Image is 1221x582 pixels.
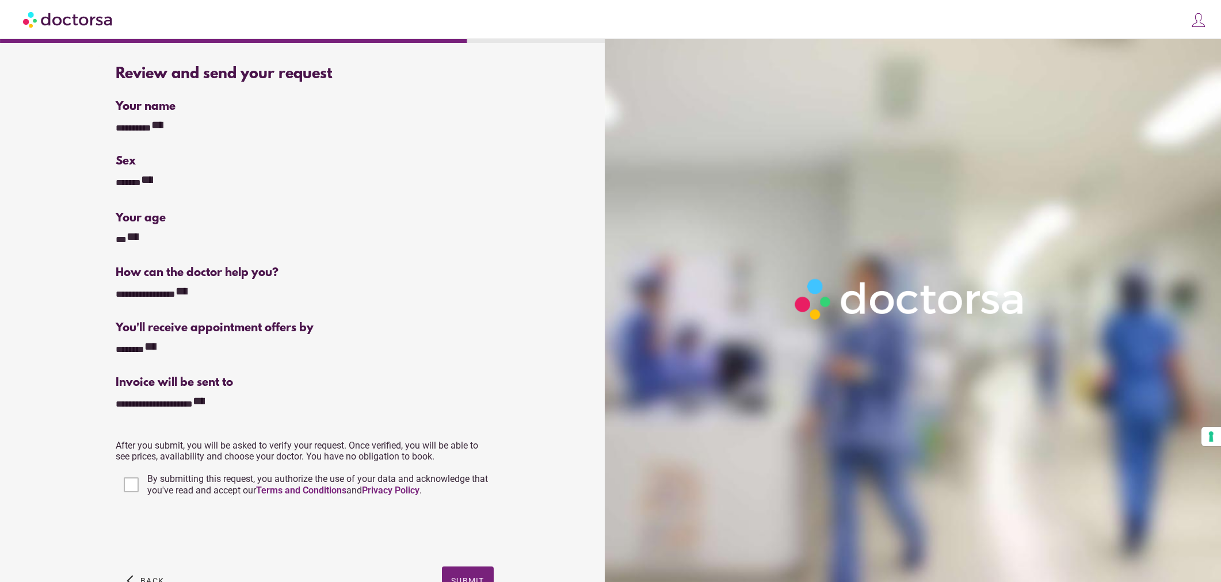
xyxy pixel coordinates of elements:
[116,66,494,83] div: Review and send your request
[1191,12,1207,28] img: icons8-customer-100.png
[116,510,291,555] iframe: reCAPTCHA
[116,266,494,279] div: How can the doctor help you?
[116,100,494,113] div: Your name
[257,485,347,496] a: Terms and Conditions
[116,321,494,335] div: You'll receive appointment offers by
[148,473,489,496] span: By submitting this request, you authorize the use of your data and acknowledge that you've read a...
[116,212,303,225] div: Your age
[116,440,494,462] p: After you submit, you will be asked to verify your request. Once verified, you will be able to se...
[23,6,114,32] img: Doctorsa.com
[788,272,1032,327] img: Logo-Doctorsa-trans-White-partial-flat.png
[1201,427,1221,446] button: Your consent preferences for tracking technologies
[116,376,494,389] div: Invoice will be sent to
[116,155,494,168] div: Sex
[363,485,420,496] a: Privacy Policy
